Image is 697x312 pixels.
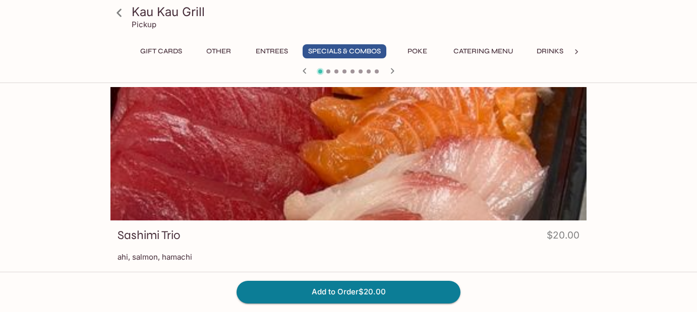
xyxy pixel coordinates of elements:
[132,20,156,29] p: Pickup
[527,44,572,58] button: Drinks
[135,44,188,58] button: Gift Cards
[196,44,241,58] button: Other
[118,227,180,243] h3: Sashimi Trio
[303,44,386,58] button: Specials & Combos
[237,281,460,303] button: Add to Order$20.00
[394,44,440,58] button: Poke
[132,4,583,20] h3: Kau Kau Grill
[448,44,519,58] button: Catering Menu
[249,44,295,58] button: Entrees
[110,87,587,220] div: Sashimi Trio
[118,252,579,262] p: ahi, salmon, hamachi
[547,227,579,247] h4: $20.00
